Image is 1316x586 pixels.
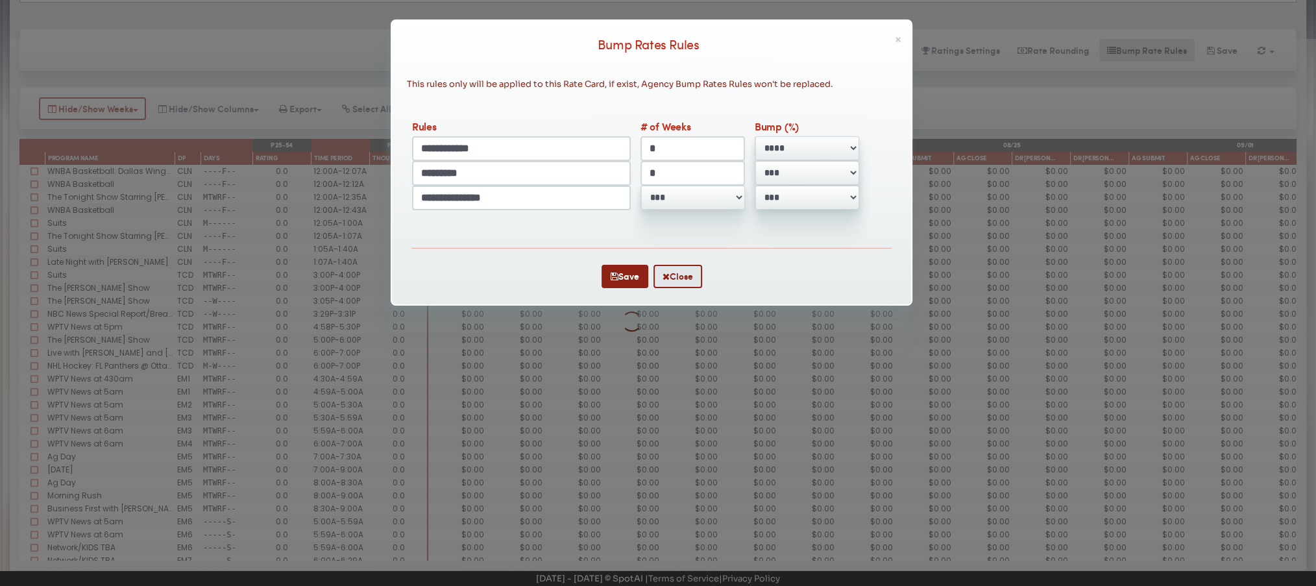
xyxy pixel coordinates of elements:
label: Rules [412,119,437,136]
button: Save [602,265,648,288]
label: Bump (%) [755,119,799,136]
button: Close [653,265,702,288]
span: × [895,32,901,46]
label: # of Weeks [640,119,691,136]
button: Close [895,32,901,46]
span: This rules only will be applied to this Rate Card, if exist, Agency Bump Rates Rules won't be rep... [407,79,833,90]
h4: Bump Rates Rules [402,34,901,55]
